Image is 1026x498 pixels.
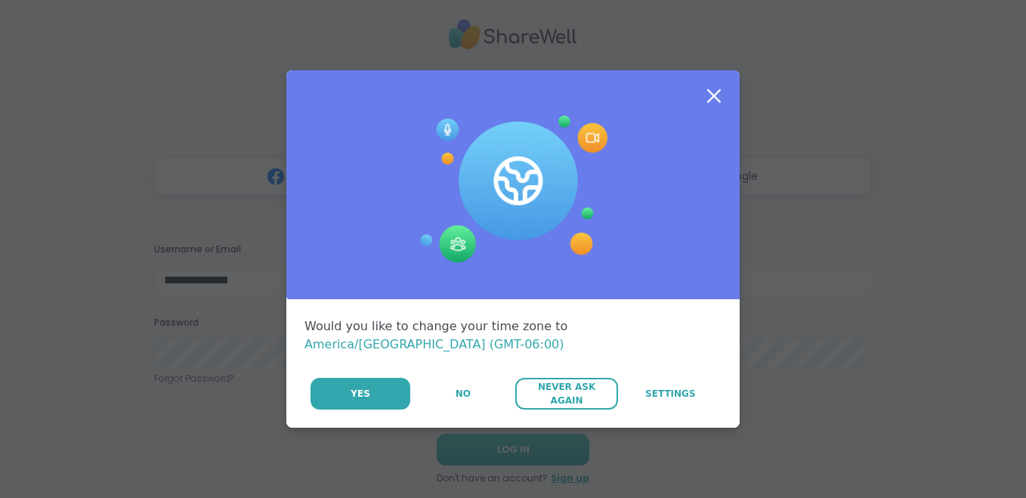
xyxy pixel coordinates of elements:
[412,378,514,410] button: No
[456,387,471,401] span: No
[351,387,370,401] span: Yes
[419,116,607,264] img: Session Experience
[304,317,722,354] div: Would you like to change your time zone to
[523,380,610,407] span: Never Ask Again
[304,337,564,351] span: America/[GEOGRAPHIC_DATA] (GMT-06:00)
[515,378,617,410] button: Never Ask Again
[645,387,696,401] span: Settings
[311,378,410,410] button: Yes
[620,378,722,410] a: Settings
